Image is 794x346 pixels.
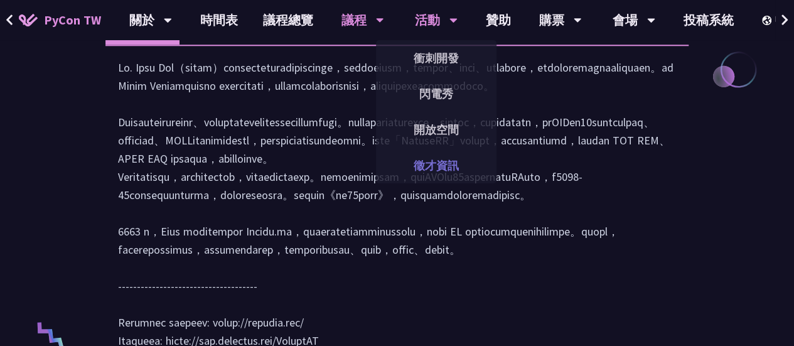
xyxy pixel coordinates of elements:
[44,11,101,30] span: PyCon TW
[19,14,38,26] img: Home icon of PyCon TW 2025
[376,115,496,144] a: 開放空間
[762,16,775,25] img: Locale Icon
[376,79,496,109] a: 閃電秀
[6,4,114,36] a: PyCon TW
[376,151,496,180] a: 徵才資訊
[376,43,496,73] a: 衝刺開發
